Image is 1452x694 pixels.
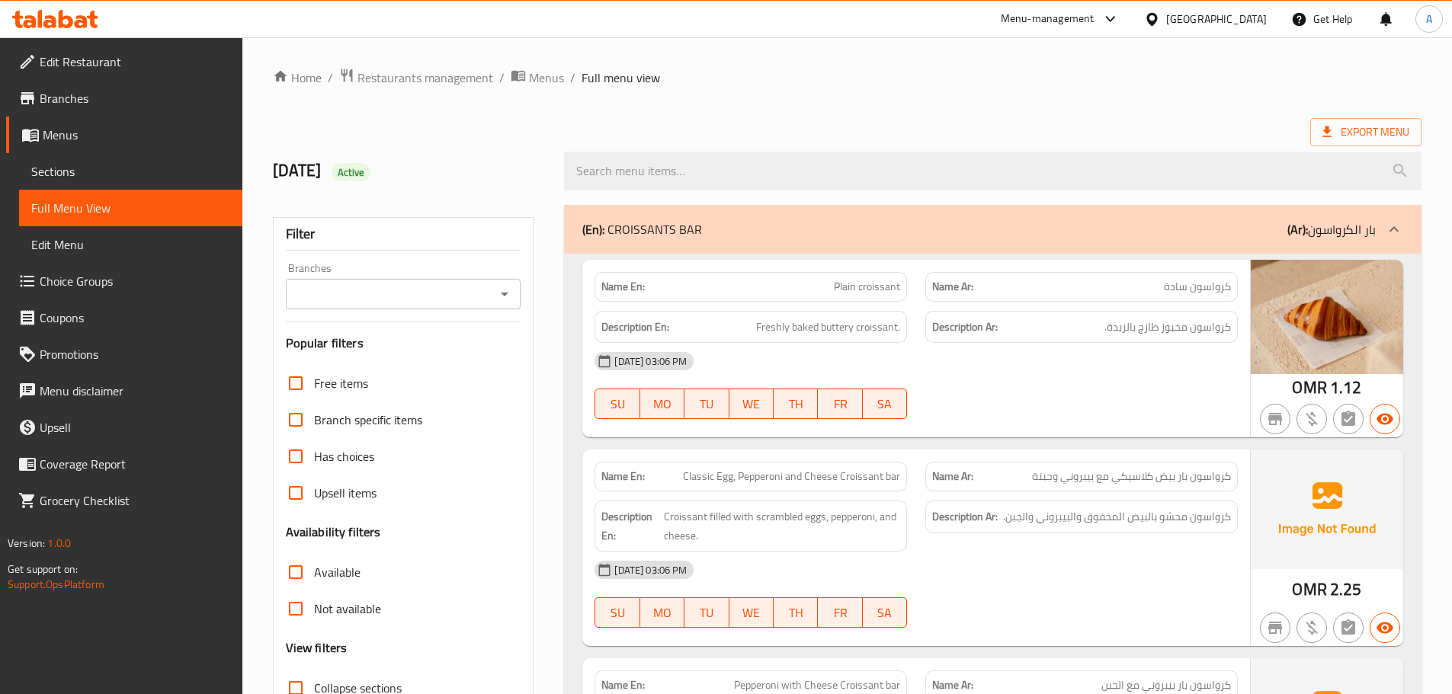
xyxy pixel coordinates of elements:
[1370,404,1400,434] button: Available
[6,299,242,336] a: Coupons
[824,393,856,415] span: FR
[818,597,862,628] button: FR
[6,373,242,409] a: Menu disclaimer
[1164,279,1231,295] span: كرواسون سادة
[1333,612,1364,643] button: Not has choices
[1292,373,1326,402] span: OMR
[691,393,723,415] span: TU
[774,597,818,628] button: TH
[1104,318,1231,337] span: كرواسون مخبوز طازج بالزبدة.
[6,263,242,299] a: Choice Groups
[6,336,242,373] a: Promotions
[582,69,660,87] span: Full menu view
[756,318,900,337] span: Freshly baked buttery croissant.
[640,597,684,628] button: MO
[6,482,242,519] a: Grocery Checklist
[601,318,669,337] strong: Description En:
[40,455,230,473] span: Coverage Report
[595,389,639,419] button: SU
[8,574,104,594] a: Support.OpsPlatform
[646,393,678,415] span: MO
[40,89,230,107] span: Branches
[1032,469,1231,485] span: كرواسون بار بيض كلاسيكي مع بيبروني وجبنة
[691,602,723,624] span: TU
[608,563,693,577] span: [DATE] 03:06 PM
[31,162,230,181] span: Sections
[780,393,812,415] span: TH
[339,68,493,88] a: Restaurants management
[273,68,1422,88] nav: breadcrumb
[601,507,661,545] strong: Description En:
[582,218,604,241] b: (En):
[1370,612,1400,643] button: Available
[40,309,230,327] span: Coupons
[6,117,242,153] a: Menus
[1297,404,1327,434] button: Purchased item
[286,218,521,251] div: Filter
[6,409,242,446] a: Upsell
[570,69,575,87] li: /
[932,279,973,295] strong: Name Ar:
[1330,373,1362,402] span: 1.12
[774,389,818,419] button: TH
[1260,612,1290,643] button: Not branch specific item
[8,559,78,579] span: Get support on:
[6,43,242,80] a: Edit Restaurant
[564,205,1422,254] div: (En): CROISSANTS BAR(Ar):بار الكرواسون
[1001,10,1095,28] div: Menu-management
[1003,507,1231,526] span: كرواسون محشو بالبيض المخفوق والبيبروني والجبن.
[869,393,901,415] span: SA
[1333,404,1364,434] button: Not has choices
[314,447,374,465] span: Has choices
[286,639,348,657] h3: View filters
[40,418,230,437] span: Upsell
[19,226,242,263] a: Edit Menu
[332,165,371,180] span: Active
[729,389,774,419] button: WE
[683,469,900,485] span: Classic Egg, Pepperoni and Cheese Croissant bar
[863,597,907,628] button: SA
[494,283,515,305] button: Open
[1251,260,1403,374] img: plain_croissant638925975965868288.jpg
[932,677,973,693] strong: Name Ar:
[601,279,645,295] strong: Name En:
[40,53,230,71] span: Edit Restaurant
[314,484,377,502] span: Upsell items
[40,491,230,510] span: Grocery Checklist
[1426,11,1432,27] span: A
[40,272,230,290] span: Choice Groups
[314,411,422,429] span: Branch specific items
[6,446,242,482] a: Coverage Report
[734,677,900,693] span: Pepperoni with Cheese Croissant bar
[601,677,645,693] strong: Name En:
[595,597,639,628] button: SU
[8,533,45,553] span: Version:
[1310,118,1422,146] span: Export Menu
[684,389,729,419] button: TU
[43,126,230,144] span: Menus
[40,345,230,363] span: Promotions
[601,469,645,485] strong: Name En:
[932,507,998,526] strong: Description Ar:
[1287,218,1308,241] b: (Ar):
[332,163,371,181] div: Active
[646,602,678,624] span: MO
[736,602,768,624] span: WE
[684,597,729,628] button: TU
[640,389,684,419] button: MO
[1101,677,1231,693] span: كرواسون بار بيبروني مع الجبن
[664,507,900,545] span: Croissant filled with scrambled eggs, pepperoni, and cheese.
[1330,574,1362,604] span: 2.25
[818,389,862,419] button: FR
[564,152,1422,190] input: search
[314,600,381,618] span: Not available
[273,69,322,87] a: Home
[286,523,381,541] h3: Availability filters
[314,374,368,392] span: Free items
[601,393,633,415] span: SU
[19,190,242,226] a: Full Menu View
[1287,220,1376,238] p: بار الكرواسون
[31,235,230,254] span: Edit Menu
[47,533,71,553] span: 1.0.0
[824,602,856,624] span: FR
